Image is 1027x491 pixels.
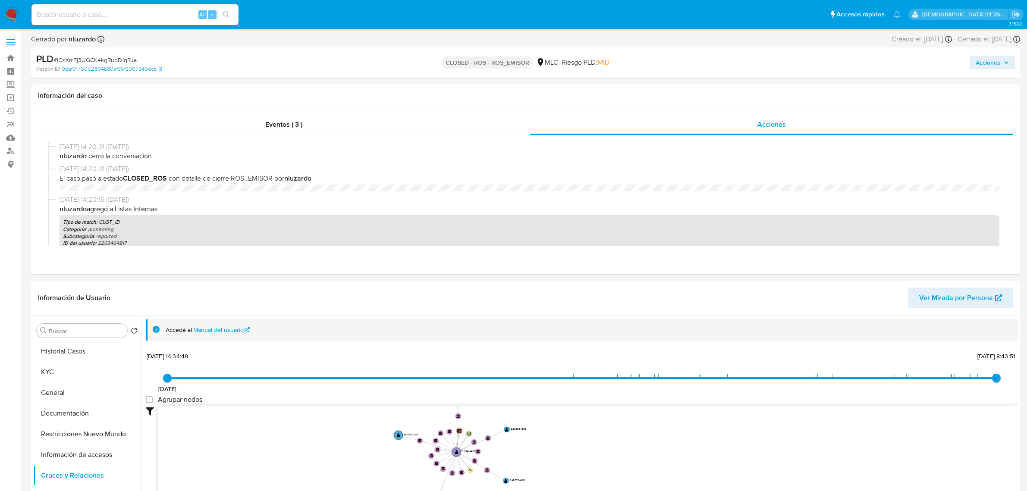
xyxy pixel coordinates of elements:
text:  [485,468,489,472]
span: Cerrado por [31,34,96,44]
span: [DATE] [158,385,177,393]
text:  [439,431,443,435]
input: Agrupar nodos [146,396,153,403]
span: Riesgo PLD: [562,58,609,67]
p: : CUST_ID [63,219,996,225]
button: Documentación [33,403,141,424]
text:  [476,450,480,453]
b: Categoría [63,225,85,233]
button: KYC [33,362,141,382]
p: CLOSED - ROS - ROS_EMISOR [442,56,533,69]
a: Manual del usuario [193,326,250,334]
text: 2450764165 [510,478,525,482]
a: 9daf0176052804b80ef35f3067349acb [62,65,162,73]
button: Información de accesos [33,444,141,465]
text:  [418,439,422,442]
span: cerró la conversación [60,151,999,161]
span: Ver Mirada por Persona [919,288,993,308]
span: [DATE] 14:34:49 [147,352,188,360]
span: Eventos ( 3 ) [265,119,302,129]
text: 2223891606 [511,427,527,431]
button: General [33,382,141,403]
text:  [457,428,462,432]
text: 2203464817 [460,449,475,453]
h1: Información de Usuario [38,294,110,302]
span: # lCzXm7j3UGCK4kgRuoD1qRJa [53,56,137,64]
a: Salir [1011,10,1021,19]
span: Acciones [757,119,786,129]
text:  [456,414,460,418]
button: Restricciones Nuevo Mundo [33,424,141,444]
span: - [954,34,956,44]
p: : reported [63,233,996,240]
p: cristian.porley@mercadolibre.com [922,10,1009,19]
b: Subcategoría [63,232,94,240]
b: CLOSED_ROS [123,173,167,183]
p: : monitoring [63,226,996,233]
a: Notificaciones [893,11,901,18]
text:  [505,427,509,432]
text:  [460,470,464,474]
button: Acciones [970,56,1015,69]
text:  [397,433,400,437]
text:  [468,432,471,436]
text:  [469,469,472,472]
text:  [441,467,445,470]
text:  [448,430,452,433]
span: [DATE] 14:20:31 ([DATE]) [60,164,999,174]
text:  [450,471,454,475]
span: El caso pasó a estado con detalle de cierre ROS_EMISOR por [60,174,999,183]
text:  [504,478,508,483]
span: Acciones [976,56,1000,69]
b: nluzardo [67,34,96,44]
span: Accedé al [166,326,192,334]
button: Cruces y Relaciones [33,465,141,486]
span: MID [597,57,609,67]
div: Cerrado el: [DATE] [958,34,1020,44]
text:  [455,450,459,454]
b: Tipo de match [63,218,96,226]
h1: Información del caso [38,91,1013,100]
text:  [473,459,477,462]
b: nluzardo [60,151,88,161]
b: nluzardo [60,204,87,214]
span: Agrupar nodos [158,395,202,404]
span: Accesos rápidos [836,10,885,19]
p: : 2203464817 [63,240,996,247]
div: Creado el: [DATE] [892,34,952,44]
b: ID del usuario [63,239,95,247]
span: [DATE] 14:20:16 ([DATE]) [60,195,999,204]
button: search-icon [217,9,235,21]
p: agregó a Listas Internas [60,204,999,214]
span: [DATE] 14:20:31 ([DATE]) [60,142,999,152]
span: s [211,10,214,19]
span: [DATE] 8:43:51 [977,352,1015,360]
button: Historial Casos [33,341,141,362]
b: PLD [36,52,53,66]
input: Buscar [49,327,124,335]
b: Person ID [36,65,60,73]
text: 2390097244 [402,432,418,436]
button: Volver al orden por defecto [131,327,138,337]
b: nluzardo [284,173,311,183]
button: Ver Mirada por Persona [908,288,1013,308]
text:  [430,454,433,457]
button: Buscar [40,327,47,334]
text:  [436,448,440,451]
input: Buscar usuario o caso... [31,9,239,20]
div: MLC [536,58,558,67]
text:  [435,462,439,465]
text:  [486,436,490,440]
text:  [472,440,476,444]
text:  [434,439,438,442]
span: Alt [199,10,206,19]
